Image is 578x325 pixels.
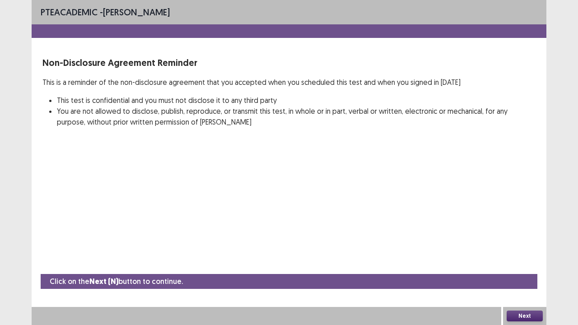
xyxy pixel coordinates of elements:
[507,311,543,321] button: Next
[57,106,536,127] li: You are not allowed to disclose, publish, reproduce, or transmit this test, in whole or in part, ...
[42,56,536,70] p: Non-Disclosure Agreement Reminder
[89,277,118,286] strong: Next (N)
[41,5,170,19] p: - [PERSON_NAME]
[42,77,536,88] p: This is a reminder of the non-disclosure agreement that you accepted when you scheduled this test...
[41,6,98,18] span: PTE academic
[57,95,536,106] li: This test is confidential and you must not disclose it to any third party
[50,276,183,287] p: Click on the button to continue.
